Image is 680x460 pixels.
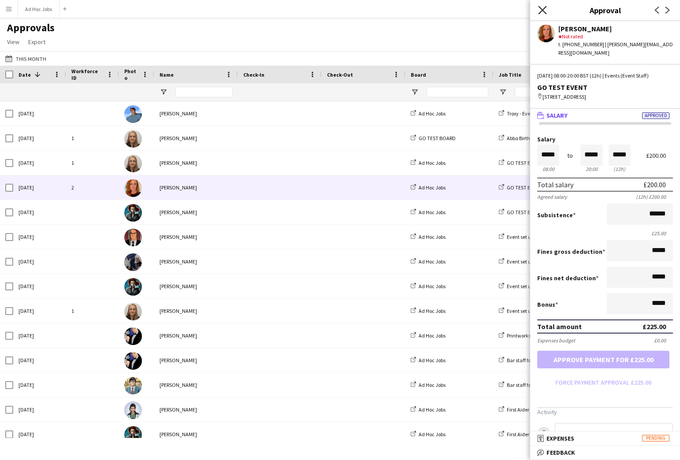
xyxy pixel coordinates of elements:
div: [STREET_ADDRESS] [537,93,673,101]
div: [DATE] [13,397,66,422]
a: Ad Hoc Jobs [411,110,446,117]
div: t. [PHONE_NUMBER] | [PERSON_NAME][EMAIL_ADDRESS][DOMAIN_NAME] [558,41,673,56]
span: Abba Birthday [507,135,539,141]
a: Bar staff for private party [499,357,562,364]
img: Amanda Briggs [124,204,142,222]
a: Abba Birthday [499,135,539,141]
div: to [567,152,573,159]
a: First Aider at sports event [499,431,563,438]
div: [PERSON_NAME] [558,25,673,33]
img: Benjamin Grimm [124,105,142,123]
div: [DATE] 08:00-20:00 BST (12h) | Events (Event Staff) [537,72,673,80]
div: [DATE] [13,151,66,175]
span: GO TEST EVENT [507,184,542,191]
span: Ad Hoc Jobs [419,160,446,166]
div: £0.00 [654,337,673,344]
div: [DATE] [13,299,66,323]
div: [PERSON_NAME] [154,225,238,249]
div: [DATE] [13,225,66,249]
div: 1 [66,126,119,150]
a: Ad Hoc Jobs [411,357,446,364]
img: Amanda Briggs [124,426,142,444]
div: [PERSON_NAME] [154,299,238,323]
span: Ad Hoc Jobs [419,283,446,289]
span: Event set up [507,308,534,314]
div: £25.00 [537,230,673,237]
a: GO TEST BOARD [411,135,456,141]
div: [DATE] [13,175,66,200]
a: First Aider at sports event [499,406,563,413]
div: 20:00 [580,166,602,172]
div: [DATE] [13,126,66,150]
div: 12h [609,166,631,172]
button: This Month [4,53,48,64]
div: [PERSON_NAME] [154,397,238,422]
span: Photo [124,68,138,81]
a: Troxy - Event set up [499,110,549,117]
label: Salary [537,136,673,143]
div: [PERSON_NAME] [154,274,238,298]
div: (12h) £200.00 [636,193,673,200]
div: [DATE] [13,323,66,348]
mat-expansion-panel-header: SalaryApproved [530,109,680,122]
div: [DATE] [13,101,66,126]
span: Expenses [546,434,574,442]
div: [PERSON_NAME] [154,249,238,274]
a: Ad Hoc Jobs [411,332,446,339]
span: Event set up [507,258,534,265]
span: Ad Hoc Jobs [419,184,446,191]
div: [DATE] [13,200,66,224]
div: Total salary [537,180,573,189]
div: £200.00 [643,180,666,189]
a: GO TEST EVENT [499,160,542,166]
span: Check-Out [327,71,353,78]
span: First Aider at sports event [507,406,563,413]
img: Clark Kent [124,377,142,394]
div: [PERSON_NAME] [154,126,238,150]
img: Ororo Monroe [124,253,142,271]
a: Printworks // DJ [499,332,542,339]
div: £225.00 [643,322,666,331]
h3: Approval [530,4,680,16]
img: Kelly Pearson [124,303,142,320]
span: Event set up [507,283,534,289]
a: Ad Hoc Jobs [411,406,446,413]
div: [PERSON_NAME] [154,348,238,372]
span: Board [411,71,426,78]
a: Ad Hoc Jobs [411,283,446,289]
a: Event set up [499,308,534,314]
span: Check-In [243,71,264,78]
span: View [7,38,19,46]
button: Open Filter Menu [499,88,507,96]
a: Event set up [499,258,534,265]
input: Name Filter Input [175,87,233,97]
a: GO TEST EVENT [499,209,542,215]
input: Board Filter Input [427,87,488,97]
div: [DATE] [13,274,66,298]
span: Ad Hoc Jobs [419,308,446,314]
div: [PERSON_NAME] [154,323,238,348]
label: Fines gross deduction [537,248,605,256]
label: Fines net deduction [537,274,598,282]
a: Bar staff for private party [499,382,562,388]
img: Amanda Briggs [124,278,142,296]
span: Ad Hoc Jobs [419,258,446,265]
a: Ad Hoc Jobs [411,209,446,215]
span: Bar staff for private party [507,357,562,364]
button: Ad Hoc Jobs [18,0,59,18]
span: Ad Hoc Jobs [419,406,446,413]
div: £200.00 [646,152,673,159]
span: Ad Hoc Jobs [419,234,446,240]
mat-expansion-panel-header: Feedback [530,446,680,459]
div: Agreed salary [537,193,567,200]
div: Not rated [558,33,673,41]
div: [DATE] [13,373,66,397]
img: Alice Skipper [124,179,142,197]
img: Kelly Pearson [124,155,142,172]
span: GO TEST BOARD [419,135,456,141]
span: Date [19,71,31,78]
div: 1 [66,299,119,323]
div: Expenses budget [537,337,575,344]
span: Printworks // DJ [507,332,542,339]
span: Bar staff for private party [507,382,562,388]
